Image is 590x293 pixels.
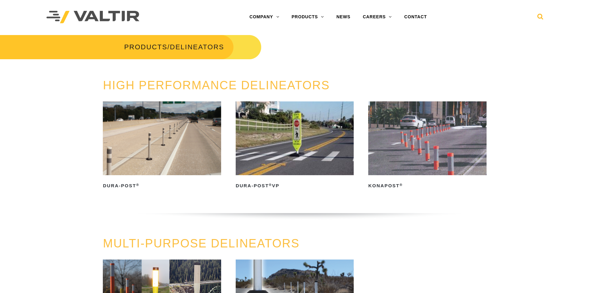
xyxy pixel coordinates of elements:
a: CAREERS [356,11,398,23]
a: KonaPost® [368,101,486,191]
a: CONTACT [398,11,433,23]
img: Valtir [46,11,139,24]
a: NEWS [330,11,356,23]
a: PRODUCTS [124,43,167,51]
sup: ® [400,183,403,187]
span: DELINEATORS [170,43,224,51]
a: HIGH PERFORMANCE DELINEATORS [103,79,330,92]
a: COMPANY [243,11,285,23]
a: Dura-Post® [103,101,221,191]
sup: ® [269,183,272,187]
a: PRODUCTS [285,11,330,23]
h2: Dura-Post VP [236,181,354,191]
a: MULTI-PURPOSE DELINEATORS [103,237,299,250]
h2: Dura-Post [103,181,221,191]
h2: KonaPost [368,181,486,191]
sup: ® [136,183,139,187]
a: Dura-Post®VP [236,101,354,191]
